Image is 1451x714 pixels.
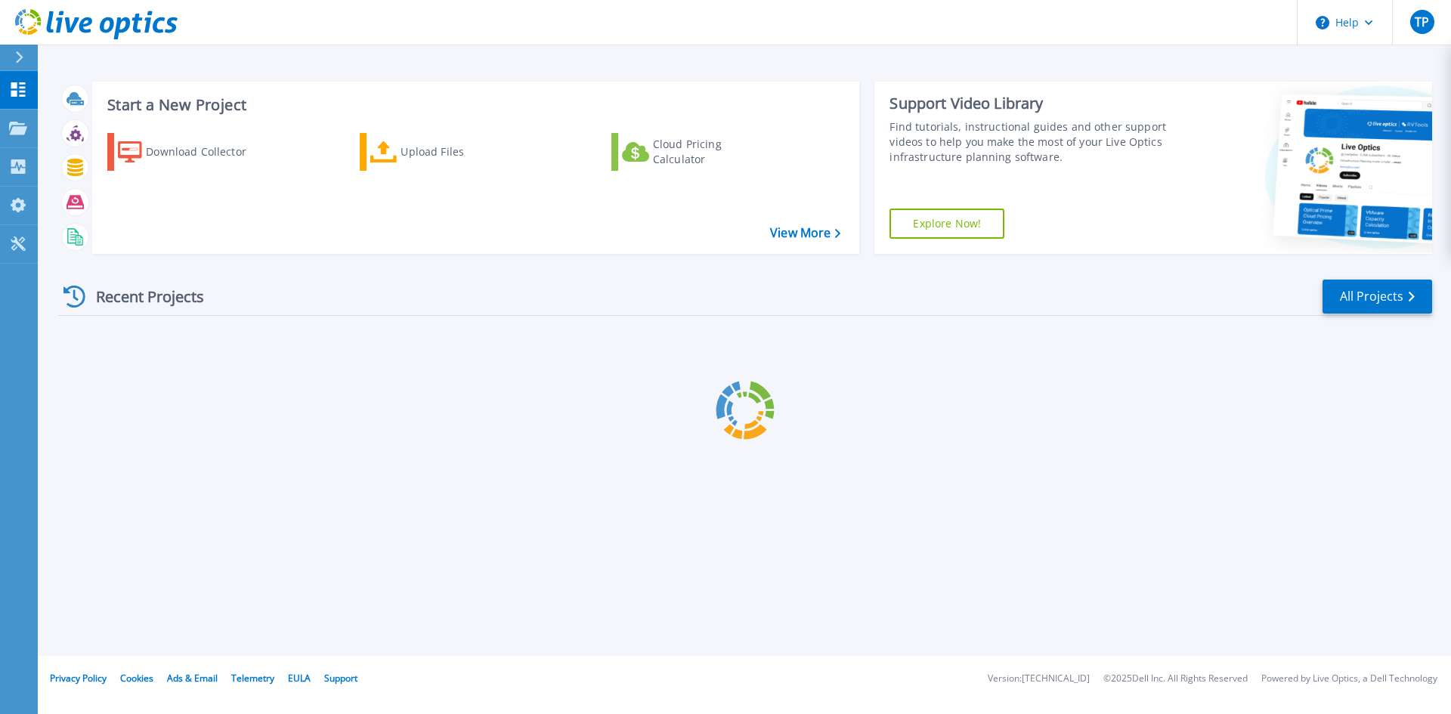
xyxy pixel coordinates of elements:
a: Explore Now! [889,209,1004,239]
div: Cloud Pricing Calculator [653,137,774,167]
a: All Projects [1323,280,1432,314]
a: Telemetry [231,672,274,685]
li: © 2025 Dell Inc. All Rights Reserved [1103,674,1248,684]
a: Cloud Pricing Calculator [611,133,780,171]
a: Download Collector [107,133,276,171]
h3: Start a New Project [107,97,840,113]
div: Upload Files [401,137,521,167]
div: Support Video Library [889,94,1174,113]
a: View More [770,226,840,240]
a: Ads & Email [167,672,218,685]
div: Download Collector [146,137,267,167]
div: Recent Projects [58,278,224,315]
a: Cookies [120,672,153,685]
div: Find tutorials, instructional guides and other support videos to help you make the most of your L... [889,119,1174,165]
a: Upload Files [360,133,528,171]
a: Privacy Policy [50,672,107,685]
li: Powered by Live Optics, a Dell Technology [1261,674,1437,684]
a: Support [324,672,357,685]
li: Version: [TECHNICAL_ID] [988,674,1090,684]
a: EULA [288,672,311,685]
span: TP [1415,16,1429,28]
